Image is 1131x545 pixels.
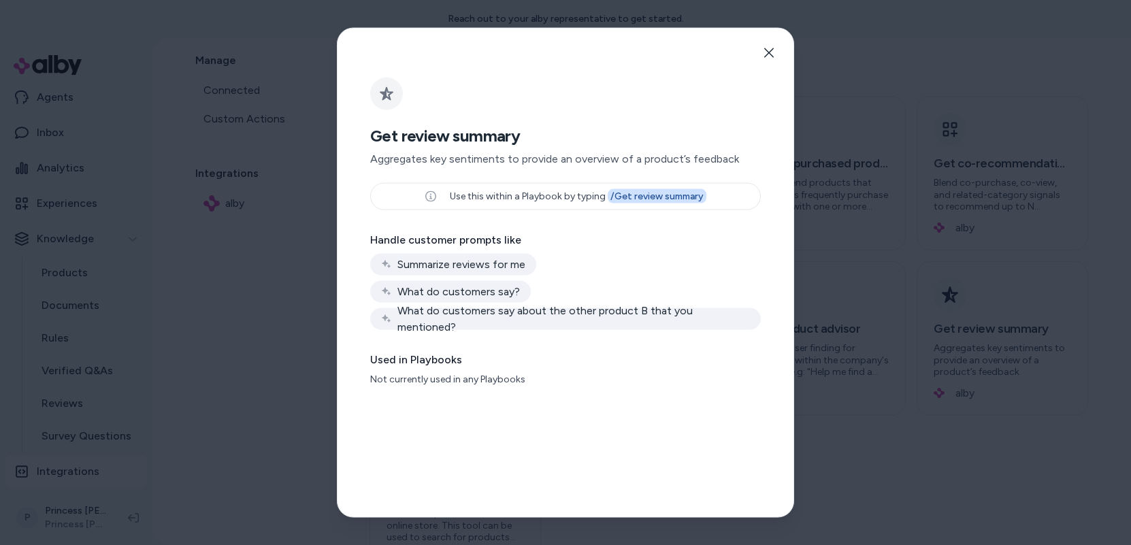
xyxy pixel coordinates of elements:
[370,253,536,275] div: Summarize reviews for me
[370,231,761,248] p: Handle customer prompts like
[370,152,739,165] span: Aggregates key sentiments to provide an overview of a product’s feedback
[370,308,761,329] div: What do customers say about the other product B that you mentioned?
[370,280,531,302] div: What do customers say?
[370,373,761,385] p: Not currently used in any Playbooks
[370,125,761,146] h2: Get review summary
[370,351,761,367] p: Used in Playbooks
[608,188,706,203] span: / Get review summary
[450,190,706,202] p: Use this within a Playbook by typing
